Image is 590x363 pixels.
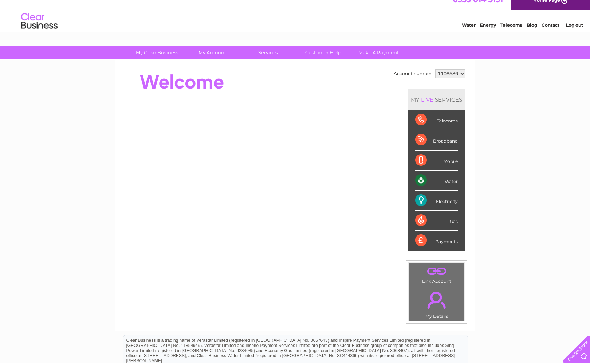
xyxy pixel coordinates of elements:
a: My Account [182,46,243,59]
a: Telecoms [500,31,522,36]
img: logo.png [21,19,58,41]
a: Blog [527,31,537,36]
div: Electricity [415,191,458,211]
a: Energy [480,31,496,36]
a: Services [238,46,298,59]
div: Water [415,171,458,191]
a: Contact [542,31,559,36]
a: . [410,265,463,278]
div: Mobile [415,151,458,171]
td: Account number [392,67,433,80]
a: Log out [566,31,583,36]
td: Link Account [408,263,465,286]
div: Telecoms [415,110,458,130]
div: Broadband [415,130,458,150]
td: My Details [408,285,465,321]
div: LIVE [420,96,435,103]
a: 0333 014 3131 [453,4,503,13]
div: Gas [415,211,458,231]
div: MY SERVICES [408,89,465,110]
div: Clear Business is a trading name of Verastar Limited (registered in [GEOGRAPHIC_DATA] No. 3667643... [123,4,468,35]
a: My Clear Business [127,46,187,59]
div: Payments [415,231,458,250]
a: Water [462,31,476,36]
a: . [410,287,463,313]
a: Make A Payment [349,46,409,59]
a: Customer Help [293,46,353,59]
